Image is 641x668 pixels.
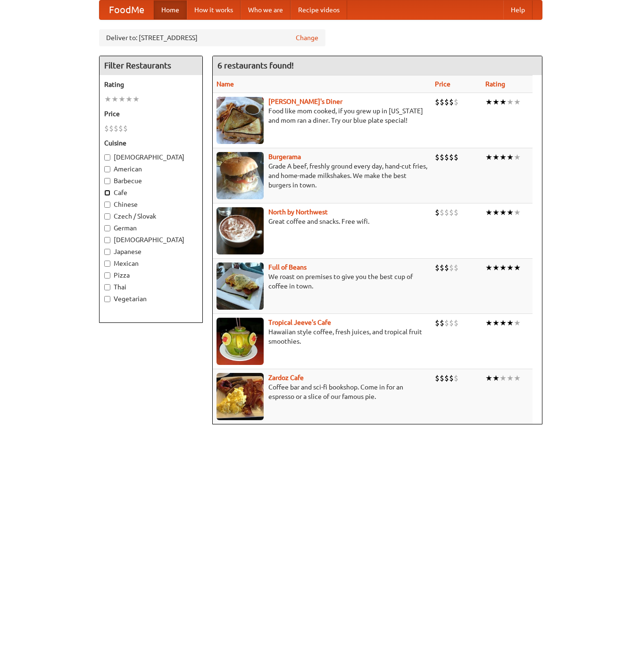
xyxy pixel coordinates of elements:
[492,373,499,383] li: ★
[499,97,507,107] li: ★
[123,123,128,134] li: $
[216,217,427,226] p: Great coffee and snacks. Free wifi.
[492,318,499,328] li: ★
[104,211,198,221] label: Czech / Slovak
[216,97,264,144] img: sallys.jpg
[449,207,454,218] li: $
[241,0,291,19] a: Who we are
[492,262,499,273] li: ★
[100,0,154,19] a: FoodMe
[216,327,427,346] p: Hawaiian style coffee, fresh juices, and tropical fruit smoothies.
[125,94,133,104] li: ★
[514,262,521,273] li: ★
[499,318,507,328] li: ★
[216,106,427,125] p: Food like mom cooked, if you grew up in [US_STATE] and mom ran a diner. Try our blue plate special!
[268,208,328,216] a: North by Northwest
[216,272,427,291] p: We roast on premises to give you the best cup of coffee in town.
[485,97,492,107] li: ★
[114,123,118,134] li: $
[449,373,454,383] li: $
[440,373,444,383] li: $
[492,152,499,162] li: ★
[118,94,125,104] li: ★
[444,207,449,218] li: $
[104,223,198,233] label: German
[104,166,110,172] input: American
[216,80,234,88] a: Name
[104,138,198,148] h5: Cuisine
[216,207,264,254] img: north.jpg
[104,261,110,267] input: Mexican
[485,373,492,383] li: ★
[104,294,198,304] label: Vegetarian
[104,164,198,174] label: American
[454,373,458,383] li: $
[485,152,492,162] li: ★
[440,318,444,328] li: $
[268,319,331,326] b: Tropical Jeeve's Cafe
[104,94,111,104] li: ★
[104,225,110,231] input: German
[503,0,533,19] a: Help
[435,262,440,273] li: $
[454,262,458,273] li: $
[104,178,110,184] input: Barbecue
[104,272,110,279] input: Pizza
[485,318,492,328] li: ★
[444,152,449,162] li: $
[268,98,342,105] a: [PERSON_NAME]'s Diner
[440,152,444,162] li: $
[435,207,440,218] li: $
[268,153,301,161] a: Burgerama
[514,97,521,107] li: ★
[435,318,440,328] li: $
[268,263,307,271] a: Full of Beans
[514,318,521,328] li: ★
[507,318,514,328] li: ★
[133,94,140,104] li: ★
[454,318,458,328] li: $
[454,97,458,107] li: $
[435,152,440,162] li: $
[104,296,110,302] input: Vegetarian
[499,373,507,383] li: ★
[449,318,454,328] li: $
[499,207,507,218] li: ★
[492,207,499,218] li: ★
[507,152,514,162] li: ★
[118,123,123,134] li: $
[444,318,449,328] li: $
[296,33,318,42] a: Change
[440,262,444,273] li: $
[104,188,198,197] label: Cafe
[154,0,187,19] a: Home
[216,161,427,190] p: Grade A beef, freshly ground every day, hand-cut fries, and home-made milkshakes. We make the bes...
[499,152,507,162] li: ★
[104,80,198,89] h5: Rating
[492,97,499,107] li: ★
[514,152,521,162] li: ★
[104,237,110,243] input: [DEMOGRAPHIC_DATA]
[454,152,458,162] li: $
[100,56,202,75] h4: Filter Restaurants
[217,61,294,70] ng-pluralize: 6 restaurants found!
[444,262,449,273] li: $
[99,29,325,46] div: Deliver to: [STREET_ADDRESS]
[514,207,521,218] li: ★
[499,262,507,273] li: ★
[444,97,449,107] li: $
[216,373,264,420] img: zardoz.jpg
[507,97,514,107] li: ★
[216,152,264,199] img: burgerama.jpg
[291,0,347,19] a: Recipe videos
[104,176,198,186] label: Barbecue
[435,373,440,383] li: $
[187,0,241,19] a: How it works
[104,123,109,134] li: $
[440,97,444,107] li: $
[104,271,198,280] label: Pizza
